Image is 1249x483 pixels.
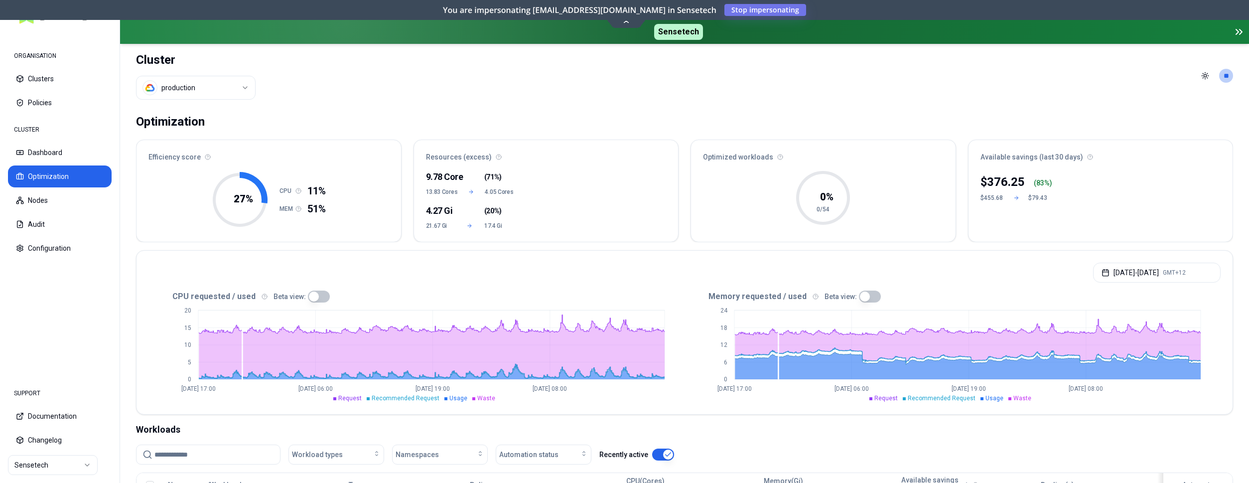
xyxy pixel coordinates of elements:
[1034,178,1052,188] div: ( %)
[8,120,112,140] div: CLUSTER
[184,341,191,348] tspan: 10
[820,191,833,203] tspan: 0 %
[484,222,514,230] span: 17.4 Gi
[8,405,112,427] button: Documentation
[717,385,752,392] tspan: [DATE] 17:00
[599,451,648,458] label: Recently active
[484,172,502,182] span: ( )
[874,395,898,402] span: Request
[1093,263,1221,283] button: [DATE]-[DATE]GMT+12
[396,450,439,460] span: Namespaces
[426,188,458,196] span: 13.83 Cores
[952,385,986,392] tspan: [DATE] 19:00
[188,359,191,366] tspan: 5
[825,293,857,300] label: Beta view:
[416,385,450,392] tspan: [DATE] 19:00
[298,385,333,392] tspan: [DATE] 06:00
[834,385,869,392] tspan: [DATE] 06:00
[136,52,256,68] h1: Cluster
[817,206,830,213] tspan: 0/54
[486,206,499,216] span: 20%
[980,174,1025,190] div: $
[8,165,112,187] button: Optimization
[724,376,727,383] tspan: 0
[288,445,384,465] button: Workload types
[274,293,306,300] label: Beta view:
[1036,178,1044,188] p: 83
[8,237,112,259] button: Configuration
[1069,385,1103,392] tspan: [DATE] 08:00
[307,202,326,216] span: 51%
[8,189,112,211] button: Nodes
[233,193,253,205] tspan: 27 %
[8,213,112,235] button: Audit
[426,204,455,218] div: 4.27 Gi
[1028,194,1052,202] div: $79.43
[8,429,112,451] button: Changelog
[980,194,1004,202] div: $455.68
[426,222,455,230] span: 21.67 Gi
[485,188,513,196] span: 4.05 Cores
[137,140,401,168] div: Efficiency score
[8,383,112,403] div: SUPPORT
[372,395,439,402] span: Recommended Request
[969,140,1233,168] div: Available savings (last 30 days)
[499,450,558,460] span: Automation status
[486,172,499,182] span: 71%
[1013,395,1031,402] span: Waste
[724,359,727,366] tspan: 6
[720,341,727,348] tspan: 12
[484,206,502,216] span: ( )
[533,385,567,392] tspan: [DATE] 08:00
[188,376,191,383] tspan: 0
[338,395,362,402] span: Request
[985,395,1003,402] span: Usage
[691,140,956,168] div: Optimized workloads
[8,92,112,114] button: Policies
[148,291,685,303] div: CPU requested / used
[279,205,295,213] h1: MEM
[654,24,703,40] span: Sensetech
[181,385,216,392] tspan: [DATE] 17:00
[987,174,1025,190] p: 376.25
[720,307,728,314] tspan: 24
[392,445,488,465] button: Namespaces
[8,46,112,66] div: ORGANISATION
[720,324,727,331] tspan: 18
[496,445,591,465] button: Automation status
[8,142,112,163] button: Dashboard
[307,184,326,198] span: 11%
[1163,269,1186,277] span: GMT+12
[477,395,495,402] span: Waste
[414,140,679,168] div: Resources (excess)
[908,395,975,402] span: Recommended Request
[292,450,343,460] span: Workload types
[184,324,191,331] tspan: 15
[426,170,455,184] div: 9.78 Core
[136,76,256,100] button: Select a value
[685,291,1221,303] div: Memory requested / used
[184,307,191,314] tspan: 20
[145,83,155,93] img: gcp
[136,112,205,132] div: Optimization
[449,395,467,402] span: Usage
[8,68,112,90] button: Clusters
[279,187,295,195] h1: CPU
[136,423,1233,437] div: Workloads
[161,83,195,93] div: production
